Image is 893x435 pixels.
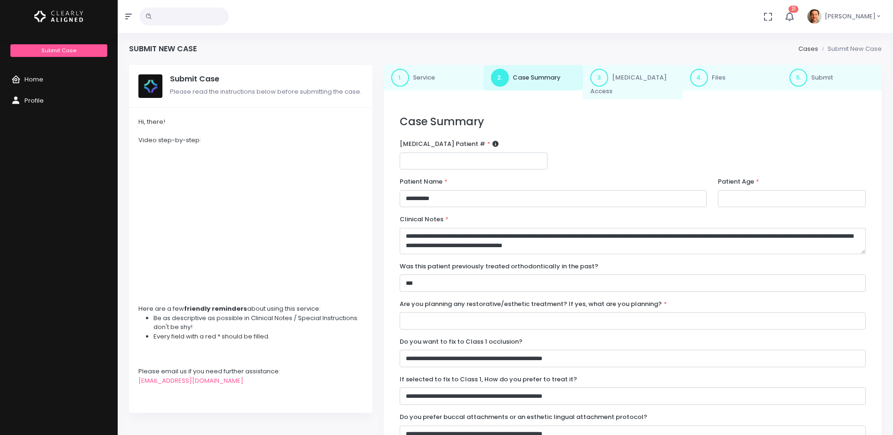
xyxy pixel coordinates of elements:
label: Do you want to fix to Class 1 occlusion? [400,337,523,346]
h4: Submit New Case [129,44,197,53]
div: Hi, there! [138,117,363,127]
li: Submit New Case [818,44,882,54]
span: 2. [491,69,509,87]
span: Home [24,75,43,84]
span: [PERSON_NAME] [825,12,876,21]
a: 4.Files [683,65,782,90]
h5: Submit Case [170,74,363,84]
li: Be as descriptive as possible in Clinical Notes / Special Instructions: don't be shy! [153,314,363,332]
div: Here are a few about using this service: [138,304,363,314]
a: 5.Submit [782,65,882,90]
span: 5. [789,69,807,87]
span: 1. [391,69,409,87]
a: [EMAIL_ADDRESS][DOMAIN_NAME] [138,376,243,385]
div: Video step-by-step: [138,136,363,145]
label: Do you prefer buccal attachments or an esthetic lingual attachment protocol? [400,412,647,422]
img: Logo Horizontal [34,7,83,26]
a: Cases [798,44,818,53]
label: [MEDICAL_DATA] Patient # [400,139,499,149]
label: Was this patient previously treated orthodontically in the past? [400,262,598,271]
label: Patient Name [400,177,448,186]
span: Profile [24,96,44,105]
h3: Case Summary [400,115,866,128]
span: Please read the instructions below before submitting the case. [170,87,362,96]
label: Clinical Notes [400,215,449,224]
span: 3. [590,69,608,87]
label: Are you planning any restorative/esthetic treatment? If yes, what are you planning? [400,299,667,309]
span: 4. [690,69,708,87]
a: 1.Service [384,65,483,90]
img: Header Avatar [806,8,823,25]
label: Patient Age [718,177,759,186]
a: Submit Case [10,44,107,57]
a: 2.Case Summary [483,65,583,90]
span: Submit Case [41,47,76,54]
span: 21 [788,6,798,13]
a: 3.[MEDICAL_DATA] Access [583,65,683,100]
li: Every field with a red * should be filled. [153,332,363,341]
strong: friendly reminders [184,304,247,313]
label: If selected to fix to Class 1, How do you prefer to treat it? [400,375,577,384]
div: Please email us if you need further assistance: [138,367,363,376]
